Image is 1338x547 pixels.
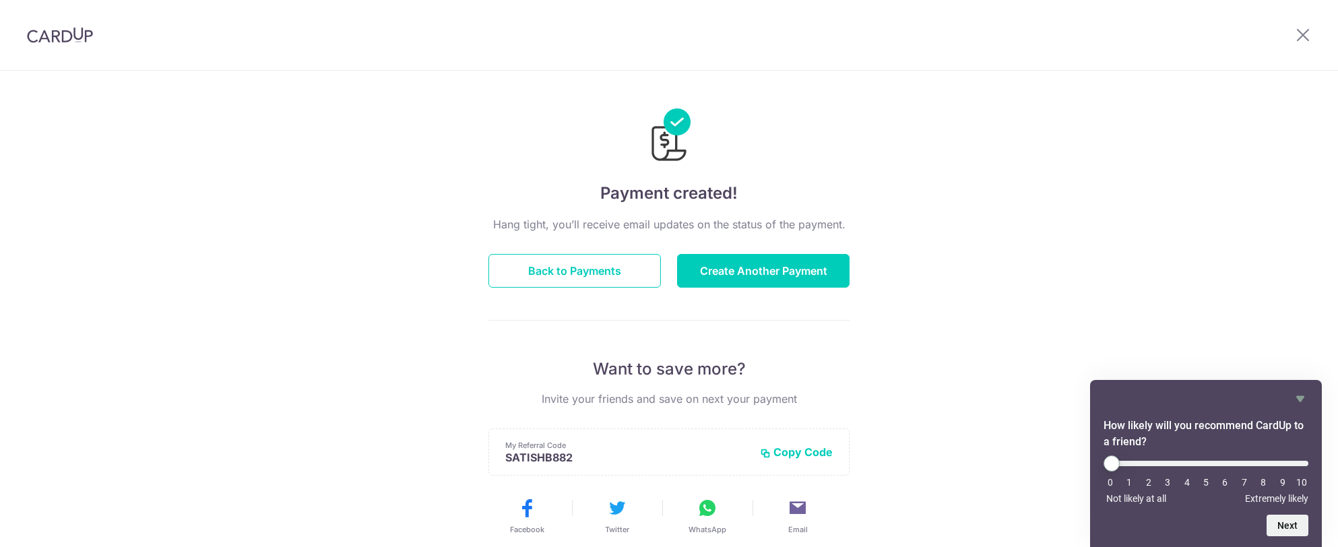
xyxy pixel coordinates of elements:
button: Hide survey [1292,391,1308,407]
h4: Payment created! [488,181,850,205]
li: 8 [1256,477,1270,488]
li: 9 [1276,477,1289,488]
button: WhatsApp [668,497,747,535]
div: How likely will you recommend CardUp to a friend? Select an option from 0 to 10, with 0 being Not... [1104,391,1308,536]
button: Twitter [577,497,657,535]
li: 10 [1295,477,1308,488]
li: 2 [1142,477,1155,488]
div: How likely will you recommend CardUp to a friend? Select an option from 0 to 10, with 0 being Not... [1104,455,1308,504]
li: 3 [1161,477,1174,488]
p: Hang tight, you’ll receive email updates on the status of the payment. [488,216,850,232]
img: CardUp [27,27,93,43]
h2: How likely will you recommend CardUp to a friend? Select an option from 0 to 10, with 0 being Not... [1104,418,1308,450]
p: SATISHB882 [505,451,749,464]
button: Facebook [487,497,567,535]
button: Create Another Payment [677,254,850,288]
li: 1 [1122,477,1136,488]
p: My Referral Code [505,440,749,451]
span: WhatsApp [689,524,726,535]
span: Email [788,524,808,535]
span: Extremely likely [1245,493,1308,504]
li: 5 [1199,477,1213,488]
p: Invite your friends and save on next your payment [488,391,850,407]
li: 0 [1104,477,1117,488]
button: Back to Payments [488,254,661,288]
li: 7 [1238,477,1251,488]
span: Facebook [510,524,544,535]
button: Next question [1267,515,1308,536]
span: Not likely at all [1106,493,1166,504]
button: Email [758,497,837,535]
img: Payments [647,108,691,165]
li: 4 [1180,477,1194,488]
button: Copy Code [760,445,833,459]
span: Twitter [605,524,629,535]
p: Want to save more? [488,358,850,380]
li: 6 [1218,477,1232,488]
